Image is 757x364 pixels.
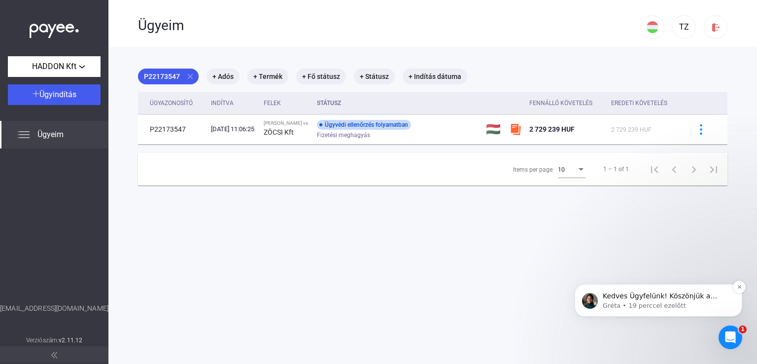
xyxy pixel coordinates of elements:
[32,61,76,73] span: HADDON Kft
[739,326,747,333] span: 1
[711,22,721,33] img: logout-red
[558,166,565,173] span: 10
[264,120,310,126] div: [PERSON_NAME] vs
[8,56,101,77] button: HADDON Kft
[611,97,667,109] div: Eredeti követelés
[150,97,203,109] div: Ügyazonosító
[513,164,554,176] div: Items per page:
[664,159,684,179] button: Previous page
[186,72,195,81] mat-icon: close
[296,69,346,84] mat-chip: + Fő státusz
[30,18,79,38] img: white-payee-white-dot.svg
[211,97,256,109] div: Indítva
[704,15,727,39] button: logout-red
[138,69,199,84] mat-chip: P22173547
[8,84,101,105] button: Ügyindítás
[558,163,585,175] mat-select: Items per page:
[150,97,193,109] div: Ügyazonosító
[641,15,664,39] button: HU
[317,129,370,141] span: Fizetési meghagyás
[264,128,294,136] strong: ZÖCSI Kft
[43,74,170,83] p: Message from Gréta, sent 19 perccel ezelőtt
[696,124,706,135] img: more-blue
[645,159,664,179] button: First page
[482,114,505,144] td: 🇭🇺
[206,69,240,84] mat-chip: + Adós
[15,57,182,90] div: message notification from Gréta, 19 perccel ezelőtt. Kedves Ügyfelünk! Köszönjük a visszajelzést....
[18,129,30,141] img: list.svg
[264,97,281,109] div: Felek
[704,159,723,179] button: Last page
[138,17,641,34] div: Ügyeim
[529,125,575,133] span: 2 729 239 HUF
[264,97,310,109] div: Felek
[672,15,696,39] button: TZ
[529,97,603,109] div: Fennálló követelés
[211,124,256,134] div: [DATE] 11:06:25
[43,65,165,83] span: Kedves Ügyfelünk! Köszönjük a visszajelzést. Az ügyet elindítottuk.
[510,123,521,135] img: szamlazzhu-mini
[138,114,207,144] td: P22173547
[611,126,652,133] span: 2 729 239 HUF
[39,90,76,99] span: Ügyindítás
[690,119,711,140] button: more-blue
[354,69,395,84] mat-chip: + Státusz
[317,120,411,130] div: Ügyvédi ellenőrzés folyamatban
[560,227,757,337] iframe: Intercom notifications üzenet
[37,129,64,141] span: Ügyeim
[313,92,482,114] th: Státusz
[603,163,629,175] div: 1 – 1 of 1
[403,69,467,84] mat-chip: + Indítás dátuma
[22,66,38,82] img: Profile image for Gréta
[719,326,742,349] iframe: Intercom live chat
[173,54,186,67] button: Dismiss notification
[211,97,234,109] div: Indítva
[529,97,592,109] div: Fennálló követelés
[611,97,678,109] div: Eredeti követelés
[33,90,39,97] img: plus-white.svg
[684,159,704,179] button: Next page
[59,337,82,344] strong: v2.11.12
[647,21,658,33] img: HU
[247,69,288,84] mat-chip: + Termék
[51,352,57,358] img: arrow-double-left-grey.svg
[676,21,692,33] div: TZ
